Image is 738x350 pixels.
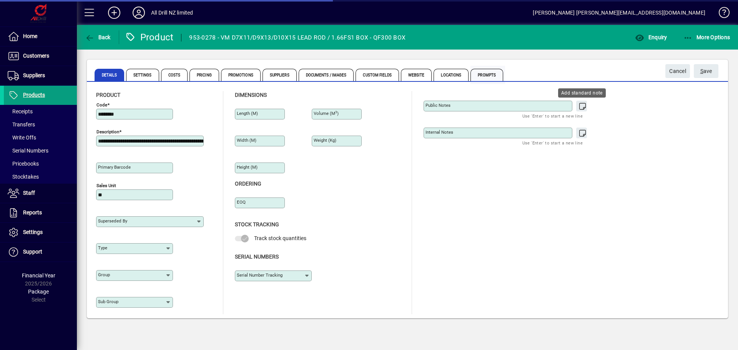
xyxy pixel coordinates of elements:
span: Suppliers [23,72,45,78]
a: Reports [4,203,77,222]
span: Enquiry [635,34,667,40]
span: Website [401,69,432,81]
mat-label: Width (m) [237,138,256,143]
span: Products [23,92,45,98]
span: Transfers [8,121,35,128]
mat-label: Code [96,102,107,108]
span: Dimensions [235,92,267,98]
div: Add standard note [558,88,606,98]
a: Write Offs [4,131,77,144]
a: Stocktakes [4,170,77,183]
a: Receipts [4,105,77,118]
button: Back [83,30,113,44]
span: More Options [683,34,730,40]
span: Staff [23,190,35,196]
mat-label: Length (m) [237,111,258,116]
mat-label: Type [98,245,107,250]
a: Knowledge Base [713,2,728,27]
span: S [700,68,703,74]
mat-label: Superseded by [98,218,127,224]
span: Write Offs [8,134,36,141]
mat-hint: Use 'Enter' to start a new line [522,138,583,147]
span: Ordering [235,181,261,187]
span: Details [95,69,124,81]
a: Serial Numbers [4,144,77,157]
mat-label: Height (m) [237,164,258,170]
button: Profile [126,6,151,20]
span: ave [700,65,712,78]
span: Support [23,249,42,255]
span: Customers [23,53,49,59]
a: Home [4,27,77,46]
div: [PERSON_NAME] [PERSON_NAME][EMAIL_ADDRESS][DOMAIN_NAME] [533,7,705,19]
span: Financial Year [22,272,55,279]
app-page-header-button: Back [77,30,119,44]
span: Documents / Images [299,69,354,81]
mat-label: Description [96,129,119,134]
div: All Drill NZ limited [151,7,193,19]
mat-hint: Use 'Enter' to start a new line [522,111,583,120]
span: Pricebooks [8,161,39,167]
a: Transfers [4,118,77,131]
mat-label: Internal Notes [426,129,453,135]
button: Add [102,6,126,20]
mat-label: Public Notes [426,103,450,108]
mat-label: Group [98,272,110,277]
button: More Options [681,30,732,44]
span: Stock Tracking [235,221,279,227]
button: Save [694,64,718,78]
a: Suppliers [4,66,77,85]
button: Cancel [665,64,690,78]
div: Product [125,31,174,43]
a: Pricebooks [4,157,77,170]
mat-label: Primary barcode [98,164,131,170]
mat-label: EOQ [237,199,246,205]
a: Staff [4,184,77,203]
span: Serial Numbers [235,254,279,260]
span: Locations [434,69,469,81]
span: Cancel [669,65,686,78]
mat-label: Sub group [98,299,118,304]
a: Customers [4,46,77,66]
span: Suppliers [263,69,297,81]
span: Promotions [221,69,261,81]
span: Back [85,34,111,40]
span: Serial Numbers [8,148,48,154]
mat-label: Sales unit [96,183,116,188]
span: Home [23,33,37,39]
a: Settings [4,223,77,242]
span: Prompts [470,69,503,81]
span: Settings [126,69,159,81]
span: Custom Fields [356,69,399,81]
sup: 3 [335,110,337,114]
mat-label: Weight (Kg) [314,138,336,143]
a: Support [4,242,77,262]
span: Reports [23,209,42,216]
span: Settings [23,229,43,235]
mat-label: Serial Number tracking [237,272,283,278]
span: Pricing [189,69,219,81]
span: Track stock quantities [254,235,306,241]
button: Enquiry [633,30,669,44]
span: Package [28,289,49,295]
span: Stocktakes [8,174,39,180]
span: Receipts [8,108,33,114]
div: 953-0278 - VM D7X11/D9X13/D10X15 LEAD ROD / 1.66FS1 BOX - QF300 BOX [189,32,406,44]
span: Costs [161,69,188,81]
mat-label: Volume (m ) [314,111,339,116]
span: Product [96,92,120,98]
